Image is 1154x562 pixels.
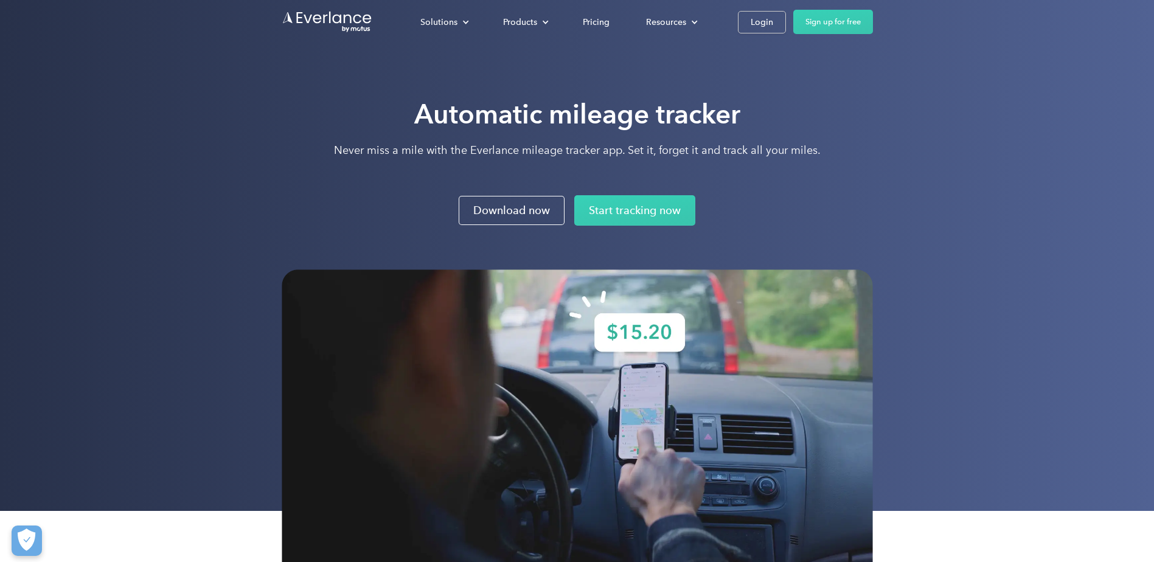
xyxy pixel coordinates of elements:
div: Login [751,15,773,30]
a: Login [738,11,786,33]
div: Products [503,15,537,30]
div: Products [491,12,558,33]
a: Pricing [571,12,622,33]
div: Solutions [420,15,457,30]
div: Resources [646,15,686,30]
div: Resources [634,12,707,33]
div: Pricing [583,15,610,30]
a: Download now [459,196,565,225]
a: Go to homepage [282,10,373,33]
a: Start tracking now [574,195,695,226]
div: Solutions [408,12,479,33]
button: Cookies Settings [12,526,42,556]
p: Never miss a mile with the Everlance mileage tracker app. Set it, forget it and track all your mi... [334,143,821,158]
h1: Automatic mileage tracker [334,97,821,131]
a: Sign up for free [793,10,873,34]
